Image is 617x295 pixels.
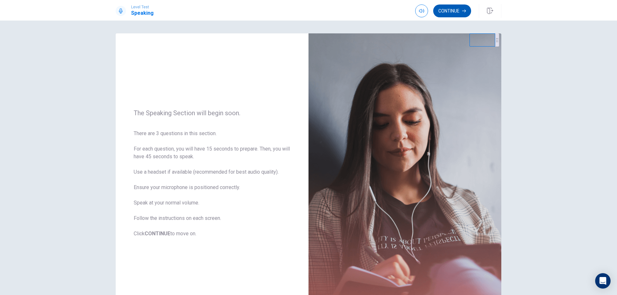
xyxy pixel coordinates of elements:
span: The Speaking Section will begin soon. [134,109,291,117]
span: There are 3 questions in this section. For each question, you will have 15 seconds to prepare. Th... [134,130,291,238]
b: CONTINUE [145,230,170,237]
button: Continue [433,4,471,17]
h1: Speaking [131,9,154,17]
span: Level Test [131,5,154,9]
div: Open Intercom Messenger [595,273,611,289]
